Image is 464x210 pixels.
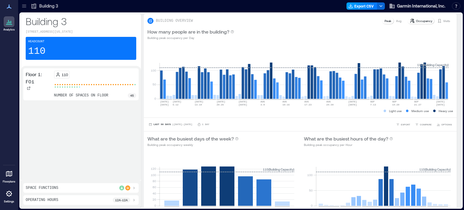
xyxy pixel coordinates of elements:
[153,82,156,86] tspan: 50
[160,100,169,103] text: [DATE]
[385,18,391,23] p: Peak
[304,142,393,147] p: Building peak occupancy per Hour
[2,15,17,33] a: Analytics
[307,173,313,177] tspan: 100
[256,207,265,210] text: [DATE]
[153,192,156,195] tspan: 40
[1,166,17,185] a: Floorplans
[147,35,234,40] p: Building peak occupancy per Day
[282,103,290,106] text: 10-16
[260,100,265,103] text: AUG
[414,100,419,103] text: SEP
[435,121,453,128] button: OPTIONS
[220,207,228,210] text: [DATE]
[414,121,433,128] button: COMPARE
[202,123,209,126] p: 1 Day
[239,100,247,103] text: [DATE]
[39,3,58,9] p: Building 3
[370,103,376,106] text: 7-13
[147,121,194,128] button: Last 90 Days |[DATE]-[DATE]
[275,207,284,210] text: [DATE]
[282,100,287,103] text: AUG
[147,142,239,147] p: Building peak occupancy weekly
[370,100,375,103] text: SEP
[304,103,312,106] text: 17-23
[3,28,15,31] p: Analytics
[326,100,331,103] text: AUG
[389,108,402,113] p: Light use
[153,185,156,189] tspan: 60
[26,15,136,27] p: Building 3
[411,108,429,113] p: Medium use
[217,100,225,103] text: [DATE]
[311,204,313,207] tspan: 0
[156,18,193,23] p: BUILDING OVERVIEW
[147,135,234,142] p: What are the busiest days of the week?
[384,207,390,210] text: 12pm
[3,180,15,183] p: Floorplans
[62,72,68,77] p: 110
[164,207,173,210] text: [DATE]
[195,100,203,103] text: [DATE]
[436,103,445,106] text: [DATE]
[173,100,182,103] text: [DATE]
[153,198,156,201] tspan: 20
[362,207,367,210] text: 8am
[4,200,14,203] p: Settings
[416,18,432,23] p: Occupancy
[309,189,313,192] tspan: 50
[406,207,410,210] text: 4pm
[304,135,388,142] p: What are the busiest hours of the day?
[195,103,202,106] text: 13-19
[392,103,399,106] text: 14-20
[348,100,357,103] text: [DATE]
[326,103,333,106] text: 24-30
[28,45,46,57] p: 110
[238,207,247,210] text: [DATE]
[392,100,397,103] text: SEP
[154,97,156,100] tspan: 0
[154,204,156,207] tspan: 0
[348,103,357,106] text: [DATE]
[217,103,224,106] text: 20-26
[151,167,156,170] tspan: 120
[153,179,156,183] tspan: 80
[173,103,179,106] text: 6-12
[414,103,421,106] text: 21-27
[130,93,134,98] p: 45
[401,123,410,126] span: EXPORT
[346,2,377,10] button: Export CSV
[201,207,210,210] text: [DATE]
[54,93,108,98] p: number of spaces on floor
[160,103,169,106] text: [DATE]
[2,186,16,205] a: Settings
[183,207,192,210] text: [DATE]
[151,173,156,177] tspan: 100
[427,207,432,210] text: 8pm
[304,100,309,103] text: AUG
[443,18,450,23] p: Visits
[260,103,265,106] text: 3-9
[397,3,445,9] span: Garmin International, Inc.
[436,100,445,103] text: [DATE]
[420,123,432,126] span: COMPARE
[439,108,453,113] p: Heavy use
[319,207,324,210] text: 12am
[239,103,247,106] text: [DATE]
[396,18,401,23] p: Avg
[441,123,452,126] span: OPTIONS
[395,121,411,128] button: EXPORT
[26,71,52,85] p: Floor 1: F01
[26,186,58,190] p: Space Functions
[26,198,58,202] p: Operating Hours
[151,69,156,72] tspan: 100
[28,39,44,44] p: Headcount
[115,198,128,202] p: 12a - 12a
[147,28,229,35] p: How many people are in the building?
[340,207,345,210] text: 4am
[26,30,136,34] p: [STREET_ADDRESS][US_STATE]
[387,1,447,11] button: Garmin International, Inc.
